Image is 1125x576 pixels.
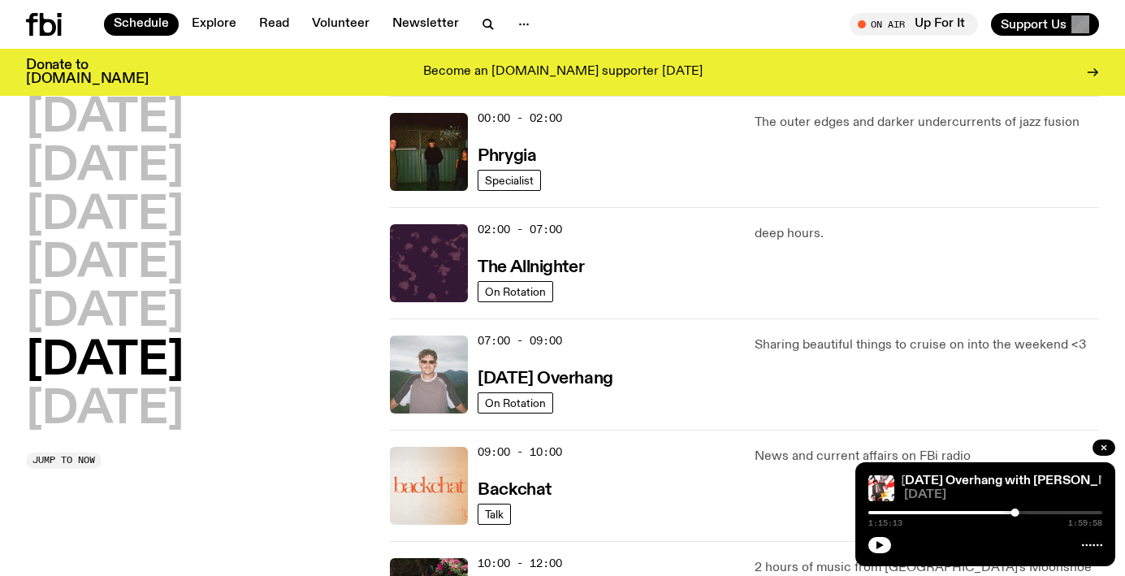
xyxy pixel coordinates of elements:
h3: The Allnighter [478,259,584,276]
button: Jump to now [26,453,102,469]
a: Volunteer [302,13,379,36]
span: 1:15:13 [868,519,902,527]
p: The outer edges and darker undercurrents of jazz fusion [755,113,1099,132]
p: News and current affairs on FBi radio [755,447,1099,466]
p: Sharing beautiful things to cruise on into the weekend <3 [755,336,1099,355]
img: Digital collage featuring man in suit and tie, man in bowtie, lightning bolt, cartoon character w... [868,475,894,501]
h3: Phrygia [478,148,536,165]
span: 10:00 - 12:00 [478,556,562,571]
button: [DATE] [26,145,184,190]
img: A greeny-grainy film photo of Bela, John and Bindi at night. They are standing in a backyard on g... [390,113,468,191]
button: [DATE] [26,290,184,336]
span: Talk [485,508,504,520]
span: Jump to now [32,456,95,465]
a: Newsletter [383,13,469,36]
button: [DATE] [26,96,184,141]
span: 1:59:58 [1068,519,1102,527]
a: Phrygia [478,145,536,165]
span: Support Us [1001,17,1067,32]
button: [DATE] [26,241,184,287]
span: On Rotation [485,285,546,297]
button: [DATE] [26,388,184,433]
a: Talk [478,504,511,525]
button: [DATE] [26,339,184,384]
span: On Rotation [485,396,546,409]
h3: Backchat [478,482,551,499]
a: [DATE] Overhang [478,367,612,388]
a: On Rotation [478,281,553,302]
span: 02:00 - 07:00 [478,222,562,237]
span: 00:00 - 02:00 [478,110,562,126]
h3: Donate to [DOMAIN_NAME] [26,58,149,86]
a: Specialist [478,170,541,191]
a: Read [249,13,299,36]
a: On Rotation [478,392,553,414]
p: Become an [DOMAIN_NAME] supporter [DATE] [423,65,703,80]
span: 09:00 - 10:00 [478,444,562,460]
a: The Allnighter [478,256,584,276]
p: deep hours. [755,224,1099,244]
h3: [DATE] Overhang [478,370,612,388]
img: Harrie Hastings stands in front of cloud-covered sky and rolling hills. He's wearing sunglasses a... [390,336,468,414]
a: Explore [182,13,246,36]
span: Specialist [485,174,534,186]
button: Support Us [991,13,1099,36]
button: [DATE] [26,193,184,239]
span: [DATE] [904,489,1102,501]
button: On AirUp For It [850,13,978,36]
a: Schedule [104,13,179,36]
a: Backchat [478,479,551,499]
span: 07:00 - 09:00 [478,333,562,349]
